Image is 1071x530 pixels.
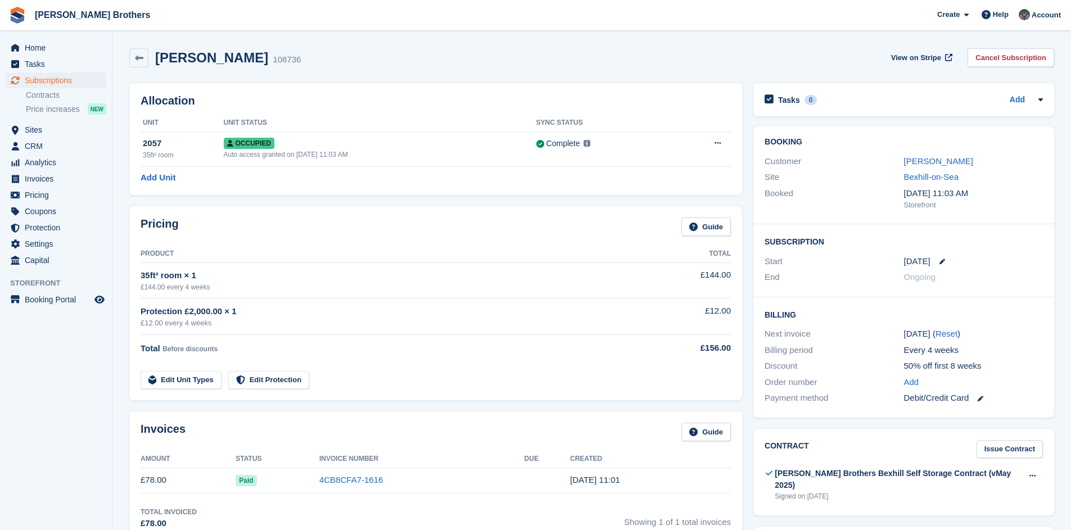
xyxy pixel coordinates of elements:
a: Edit Protection [228,371,309,389]
span: Booking Portal [25,292,92,307]
div: 50% off first 8 weeks [904,360,1043,373]
span: Sites [25,122,92,138]
div: £144.00 every 4 weeks [141,282,640,292]
div: 108736 [273,53,301,66]
div: Every 4 weeks [904,344,1043,357]
h2: Allocation [141,94,731,107]
th: Sync Status [536,114,672,132]
div: [PERSON_NAME] Brothers Bexhill Self Storage Contract (vMay 2025) [775,468,1022,491]
th: Product [141,245,640,263]
th: Created [570,450,731,468]
a: Guide [681,218,731,236]
span: CRM [25,138,92,154]
a: menu [6,203,106,219]
a: menu [6,122,106,138]
time: 2025-09-18 10:01:48 UTC [570,475,620,484]
img: Nick Wright [1019,9,1030,20]
a: View on Stripe [887,48,955,67]
a: menu [6,56,106,72]
img: icon-info-grey-7440780725fd019a000dd9b08b2336e03edf1995a4989e88bcd33f0948082b44.svg [584,140,590,147]
span: Protection [25,220,92,235]
th: Due [525,450,570,468]
h2: Tasks [778,95,800,105]
a: [PERSON_NAME] [904,156,973,166]
div: Auto access granted on [DATE] 11:03 AM [224,150,536,160]
span: Occupied [224,138,274,149]
td: £144.00 [640,262,731,298]
a: [PERSON_NAME] Brothers [30,6,155,24]
a: menu [6,171,106,187]
a: menu [6,155,106,170]
div: Total Invoiced [141,507,197,517]
h2: Contract [765,440,809,459]
span: Coupons [25,203,92,219]
div: NEW [88,103,106,115]
td: £78.00 [141,468,236,493]
div: Debit/Credit Card [904,392,1043,405]
div: Site [765,171,903,184]
div: Start [765,255,903,268]
a: menu [6,40,106,56]
span: Capital [25,252,92,268]
span: Analytics [25,155,92,170]
div: [DATE] 11:03 AM [904,187,1043,200]
a: 4CB8CFA7-1616 [319,475,383,484]
span: Help [993,9,1009,20]
span: Tasks [25,56,92,72]
a: menu [6,73,106,88]
div: 0 [805,95,817,105]
div: Discount [765,360,903,373]
img: stora-icon-8386f47178a22dfd0bd8f6a31ec36ba5ce8667c1dd55bd0f319d3a0aa187defe.svg [9,7,26,24]
div: £156.00 [640,342,731,355]
div: 2057 [143,137,224,150]
span: Storefront [10,278,112,289]
div: Order number [765,376,903,389]
span: Account [1032,10,1061,21]
th: Total [640,245,731,263]
a: Contracts [26,90,106,101]
div: Storefront [904,200,1043,211]
th: Amount [141,450,236,468]
div: Signed on [DATE] [775,491,1022,501]
a: Bexhill-on-Sea [904,172,959,182]
th: Unit [141,114,224,132]
h2: Subscription [765,235,1043,247]
a: Add [1010,94,1025,107]
div: Payment method [765,392,903,405]
a: Price increases NEW [26,103,106,115]
span: Subscriptions [25,73,92,88]
span: Showing 1 of 1 total invoices [624,507,731,530]
div: [DATE] ( ) [904,328,1043,341]
a: menu [6,187,106,203]
span: Home [25,40,92,56]
span: Before discounts [162,345,218,353]
span: Invoices [25,171,92,187]
div: Booked [765,187,903,211]
a: Guide [681,423,731,441]
span: Create [937,9,960,20]
div: Next invoice [765,328,903,341]
span: Ongoing [904,272,936,282]
a: Edit Unit Types [141,371,222,389]
h2: Billing [765,309,1043,320]
a: menu [6,252,106,268]
div: Protection £2,000.00 × 1 [141,305,640,318]
a: Add Unit [141,171,175,184]
time: 2025-09-18 00:00:00 UTC [904,255,930,268]
a: menu [6,236,106,252]
div: Complete [546,138,580,150]
h2: [PERSON_NAME] [155,50,268,65]
th: Invoice Number [319,450,525,468]
div: 35ft² room × 1 [141,269,640,282]
div: £78.00 [141,517,197,530]
span: Paid [236,475,256,486]
div: £12.00 every 4 weeks [141,318,640,329]
span: View on Stripe [891,52,941,64]
h2: Invoices [141,423,186,441]
a: Issue Contract [977,440,1043,459]
th: Unit Status [224,114,536,132]
div: 35ft² room [143,150,224,160]
a: menu [6,220,106,235]
a: menu [6,292,106,307]
a: menu [6,138,106,154]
